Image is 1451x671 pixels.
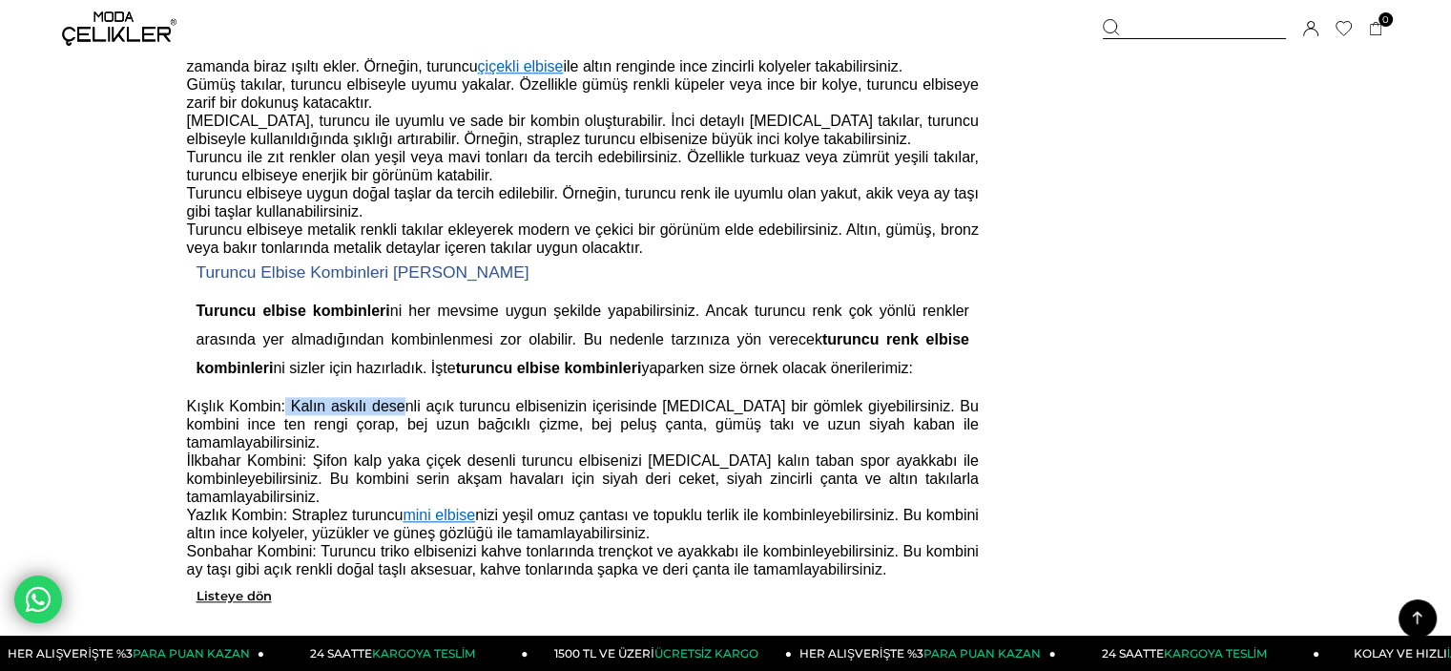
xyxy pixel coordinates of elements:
img: logo [62,11,176,46]
a: çiçekli elbise [478,58,564,74]
span: ni her mevsime uygun şekilde yapabilirsiniz. Ancak turuncu renk çok yönlü renkler arasında yer al... [197,303,969,376]
a: 24 SAATTEKARGOYA TESLİM [1056,636,1320,671]
span: PARA PUAN KAZAN [133,646,250,661]
span: İlkbahar Kombini: Şifon kalp yaka çiçek desenli turuncu elbisenizi [MEDICAL_DATA] kalın taban spo... [187,452,979,505]
span: KARGOYA TESLİM [1163,646,1266,661]
b: turuncu elbise kombinleri [456,360,642,376]
span: 0 [1378,12,1393,27]
a: 1500 TL VE ÜZERİÜCRETSİZ KARGO [529,636,793,671]
span: ÜCRETSİZ KARGO [654,646,758,661]
span: [MEDICAL_DATA], turuncu ile uyumlu ve sade bir kombin oluşturabilir. İnci detaylı [MEDICAL_DATA] ... [187,113,979,147]
span: Turuncu Elbise Kombinleri [PERSON_NAME] [197,262,529,282]
span: Kışlık Kombin: Kalın askılı desenli açık turuncu elbisenizin içerisinde [MEDICAL_DATA] bir gömlek... [187,398,979,451]
span: Sonbahar Kombini: Turuncu triko elbisenizi kahve tonlarında trençkot ve ayakkabı ile kombinleyebi... [187,543,979,577]
span: Turuncu elbiseye uygun doğal taşlar da tercih edilebilir. Örneğin, turuncu renk ile uyumlu olan y... [187,185,979,220]
b: turuncu renk elbise kombinleri [197,331,969,376]
span: PARA PUAN KAZAN [923,646,1041,661]
a: mini elbise [403,507,475,523]
span: Turuncu ile zıt renkler olan yeşil veya mavi tonları da tercih edebilirsiniz. Özellikle turkuaz v... [187,149,979,183]
a: 0 [1369,22,1383,36]
span: Yazlık Kombin: Straplez turuncu nizi yeşil omuz çantası ve topuklu terlik ile kombinleyebilirsini... [187,507,979,541]
span: Gümüş takılar, turuncu elbiseyle uyumu yakalar. Özellikle gümüş renkli küpeler veya ince bir koly... [187,76,979,111]
a: Listeye dön [197,588,272,603]
a: HER ALIŞVERİŞTE %3PARA PUAN KAZAN [1,636,265,671]
span: Turuncu elbise kombinleri [197,303,390,319]
span: KARGOYA TESLİM [372,646,475,661]
span: Turuncu elbiseye metalik renkli takılar ekleyerek modern ve çekici bir görünüm elde edebilirsiniz... [187,221,979,256]
a: HER ALIŞVERİŞTE %3PARA PUAN KAZAN [792,636,1056,671]
a: 24 SAATTEKARGOYA TESLİM [264,636,529,671]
